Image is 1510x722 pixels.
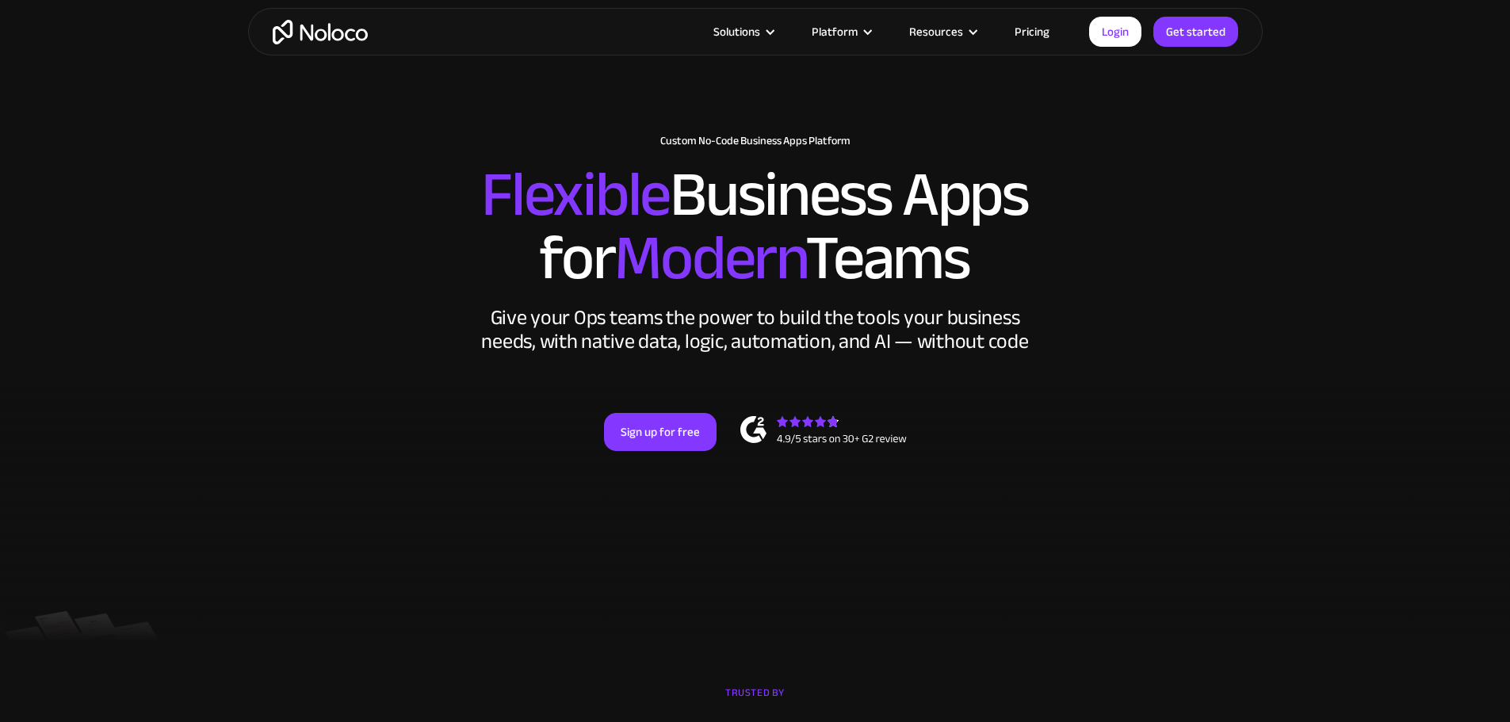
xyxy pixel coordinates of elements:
[264,163,1247,290] h2: Business Apps for Teams
[1153,17,1238,47] a: Get started
[792,21,889,42] div: Platform
[713,21,760,42] div: Solutions
[481,136,670,254] span: Flexible
[694,21,792,42] div: Solutions
[1089,17,1141,47] a: Login
[273,20,368,44] a: home
[995,21,1069,42] a: Pricing
[889,21,995,42] div: Resources
[264,135,1247,147] h1: Custom No-Code Business Apps Platform
[604,413,717,451] a: Sign up for free
[812,21,858,42] div: Platform
[909,21,963,42] div: Resources
[614,199,805,317] span: Modern
[478,306,1033,353] div: Give your Ops teams the power to build the tools your business needs, with native data, logic, au...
